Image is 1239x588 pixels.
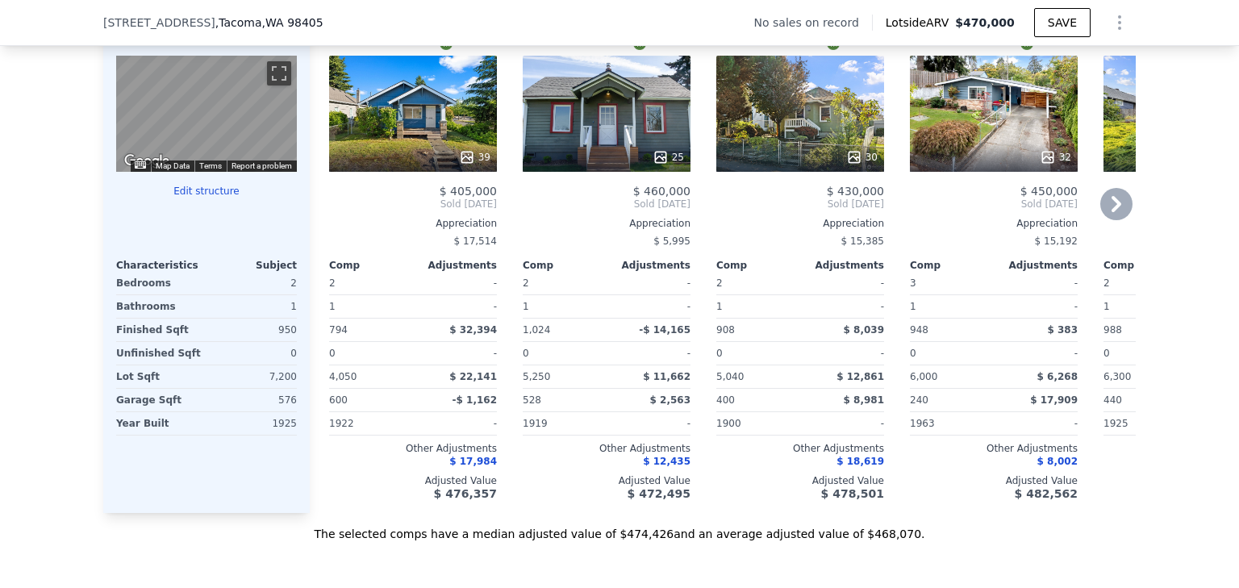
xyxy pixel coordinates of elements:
[329,474,497,487] div: Adjusted Value
[329,198,497,211] span: Sold [DATE]
[628,487,690,500] span: $ 472,495
[997,272,1078,294] div: -
[910,259,994,272] div: Comp
[844,394,884,406] span: $ 8,981
[523,442,690,455] div: Other Adjustments
[434,487,497,500] span: $ 476,357
[416,295,497,318] div: -
[643,456,690,467] span: $ 12,435
[716,324,735,336] span: 908
[910,198,1078,211] span: Sold [DATE]
[716,198,884,211] span: Sold [DATE]
[1034,8,1091,37] button: SAVE
[156,161,190,172] button: Map Data
[116,365,203,388] div: Lot Sqft
[844,324,884,336] span: $ 8,039
[610,412,690,435] div: -
[416,342,497,365] div: -
[523,324,550,336] span: 1,024
[1030,394,1078,406] span: $ 17,909
[116,259,206,272] div: Characteristics
[653,149,684,165] div: 25
[827,185,884,198] span: $ 430,000
[997,412,1078,435] div: -
[116,389,203,411] div: Garage Sqft
[997,342,1078,365] div: -
[1103,277,1110,289] span: 2
[453,394,497,406] span: -$ 1,162
[1103,348,1110,359] span: 0
[610,342,690,365] div: -
[523,474,690,487] div: Adjusted Value
[910,277,916,289] span: 3
[329,371,357,382] span: 4,050
[523,295,603,318] div: 1
[523,217,690,230] div: Appreciation
[116,56,297,172] div: Street View
[1035,236,1078,247] span: $ 15,192
[1103,259,1187,272] div: Comp
[523,394,541,406] span: 528
[1040,149,1071,165] div: 32
[116,185,297,198] button: Edit structure
[633,185,690,198] span: $ 460,000
[803,412,884,435] div: -
[955,16,1015,29] span: $470,000
[1103,394,1122,406] span: 440
[1015,487,1078,500] span: $ 482,562
[910,324,928,336] span: 948
[653,236,690,247] span: $ 5,995
[846,149,878,165] div: 30
[716,217,884,230] div: Appreciation
[910,217,1078,230] div: Appreciation
[135,161,146,169] button: Keyboard shortcuts
[1037,456,1078,467] span: $ 8,002
[650,394,690,406] span: $ 2,563
[523,412,603,435] div: 1919
[716,277,723,289] span: 2
[199,161,222,170] a: Terms (opens in new tab)
[1020,185,1078,198] span: $ 450,000
[329,277,336,289] span: 2
[610,272,690,294] div: -
[329,295,410,318] div: 1
[910,412,991,435] div: 1963
[459,149,490,165] div: 39
[329,348,336,359] span: 0
[716,295,797,318] div: 1
[329,324,348,336] span: 794
[910,295,991,318] div: 1
[262,16,323,29] span: , WA 98405
[910,371,937,382] span: 6,000
[1103,295,1184,318] div: 1
[523,198,690,211] span: Sold [DATE]
[997,295,1078,318] div: -
[716,442,884,455] div: Other Adjustments
[120,151,173,172] a: Open this area in Google Maps (opens a new window)
[800,259,884,272] div: Adjustments
[116,272,203,294] div: Bedrooms
[716,394,735,406] span: 400
[1037,371,1078,382] span: $ 6,268
[329,259,413,272] div: Comp
[454,236,497,247] span: $ 17,514
[523,371,550,382] span: 5,250
[210,342,297,365] div: 0
[716,371,744,382] span: 5,040
[116,342,203,365] div: Unfinished Sqft
[841,236,884,247] span: $ 15,385
[416,412,497,435] div: -
[803,272,884,294] div: -
[523,348,529,359] span: 0
[716,259,800,272] div: Comp
[449,456,497,467] span: $ 17,984
[523,277,529,289] span: 2
[210,412,297,435] div: 1925
[886,15,955,31] span: Lotside ARV
[716,412,797,435] div: 1900
[116,412,203,435] div: Year Built
[440,185,497,198] span: $ 405,000
[803,295,884,318] div: -
[643,371,690,382] span: $ 11,662
[210,389,297,411] div: 576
